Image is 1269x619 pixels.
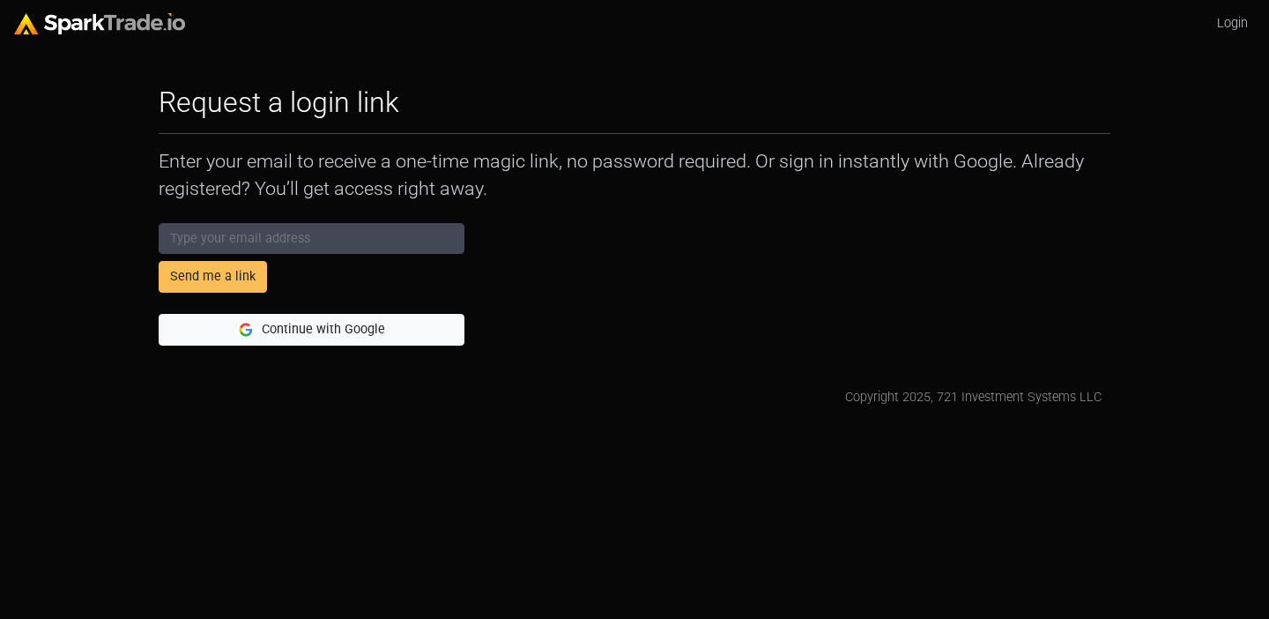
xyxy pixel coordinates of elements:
input: Type your email address [159,223,464,255]
h2: Request a login link [159,86,399,119]
button: Continue with Google [159,314,464,346]
img: sparktrade.png [14,13,185,34]
button: Send me a link [159,261,267,293]
a: Login [1210,7,1255,41]
img: Google [237,321,255,339]
div: Copyright 2025, 721 Investment Systems LLC [845,388,1102,407]
p: Enter your email to receive a one-time magic link, no password required. Or sign in instantly wit... [159,148,1110,201]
